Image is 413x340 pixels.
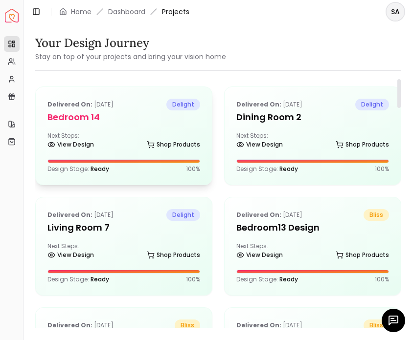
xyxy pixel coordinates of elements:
span: bliss [364,319,389,331]
div: Next Steps: [47,242,200,262]
a: Spacejoy [5,9,19,22]
span: Ready [279,275,298,283]
a: Shop Products [336,248,389,262]
div: Next Steps: [47,132,200,151]
div: Next Steps: [236,132,389,151]
h5: Bedroom 14 [47,110,200,124]
p: Design Stage: [236,165,298,173]
h3: Your Design Journey [35,35,226,51]
img: Spacejoy Logo [5,9,19,22]
a: Dashboard [108,7,145,17]
p: [DATE] [47,99,114,110]
span: delight [355,99,389,110]
span: Ready [91,275,109,283]
span: delight [166,209,200,221]
p: Design Stage: [47,165,109,173]
b: Delivered on: [47,321,92,329]
p: 100 % [186,165,200,173]
nav: breadcrumb [59,7,189,17]
span: SA [387,3,404,21]
h5: Dining Room 2 [236,110,389,124]
b: Delivered on: [47,211,92,219]
p: Design Stage: [236,276,298,283]
p: [DATE] [236,99,302,110]
div: Next Steps: [236,242,389,262]
a: Home [71,7,92,17]
a: Shop Products [147,248,200,262]
span: delight [166,99,200,110]
p: [DATE] [236,319,302,331]
span: Ready [279,165,298,173]
p: [DATE] [236,209,302,221]
b: Delivered on: [47,100,92,108]
button: SA [386,2,405,21]
p: [DATE] [47,209,114,221]
a: View Design [236,138,283,151]
span: bliss [364,209,389,221]
p: 100 % [186,276,200,283]
h5: Living Room 7 [47,221,200,234]
span: Ready [91,165,109,173]
a: View Design [47,248,94,262]
a: Shop Products [147,138,200,151]
a: View Design [47,138,94,151]
span: Projects [162,7,189,17]
h5: Bedroom13 Design [236,221,389,234]
a: Shop Products [336,138,389,151]
b: Delivered on: [236,321,281,329]
small: Stay on top of your projects and bring your vision home [35,52,226,62]
p: 100 % [375,165,389,173]
p: Design Stage: [47,276,109,283]
a: View Design [236,248,283,262]
span: bliss [175,319,200,331]
b: Delivered on: [236,211,281,219]
p: 100 % [375,276,389,283]
b: Delivered on: [236,100,281,108]
p: [DATE] [47,319,114,331]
